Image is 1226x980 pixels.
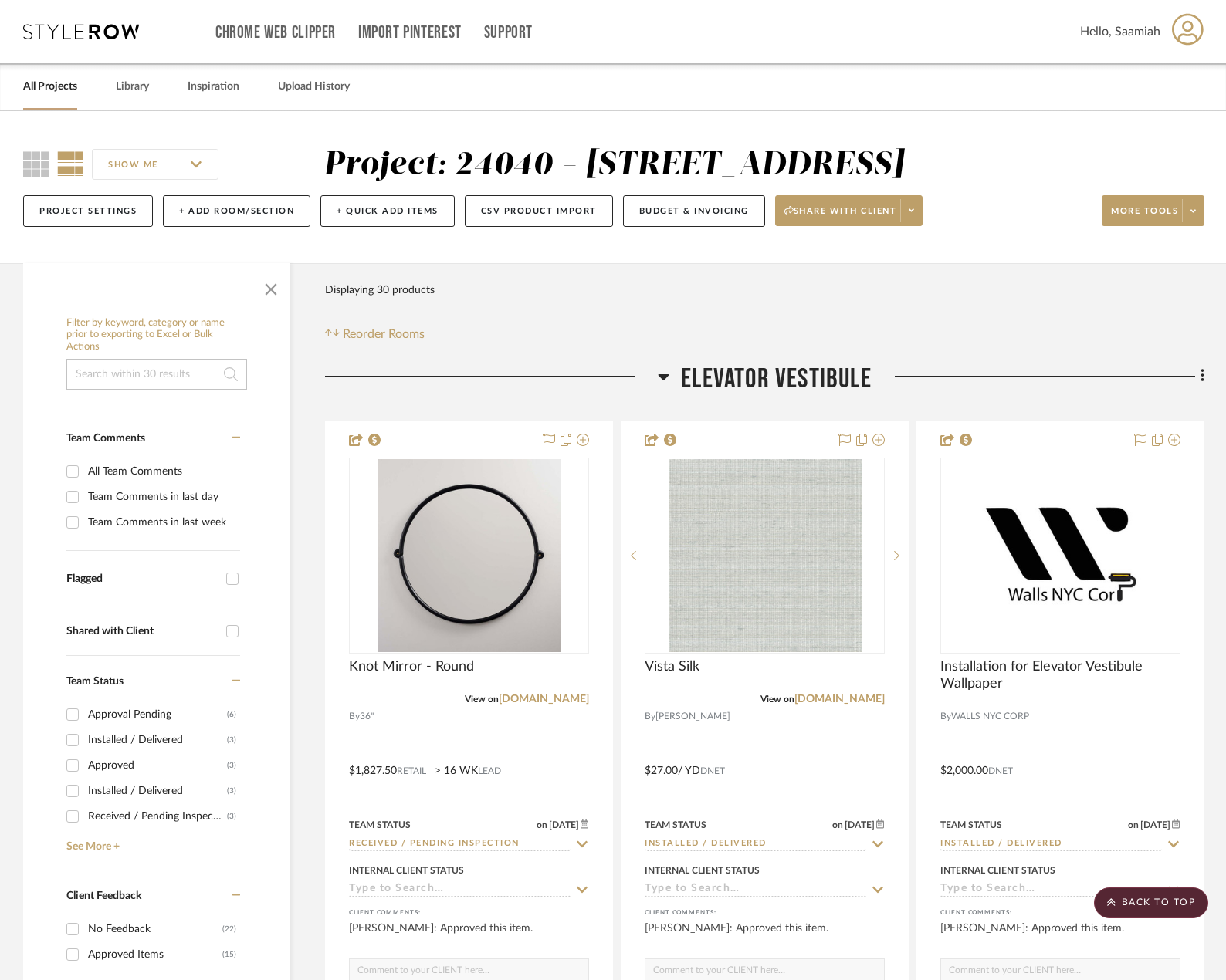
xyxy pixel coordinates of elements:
[843,819,876,830] span: [DATE]
[23,76,77,97] a: All Projects
[66,625,218,638] div: Shared with Client
[645,818,706,832] div: Team Status
[1128,820,1139,830] span: on
[215,26,336,39] a: Chrome Web Clipper
[66,433,145,444] span: Team Comments
[66,359,247,390] input: Search within 30 results
[66,317,247,353] h6: Filter by keyword, category or name prior to exporting to Excel or Bulk Actions
[163,195,310,227] button: + Add Room/Section
[940,658,1180,692] span: Installation for Elevator Vestibule Wallpaper
[645,458,884,653] div: 0
[222,917,236,941] div: (22)
[645,709,655,724] span: By
[1111,205,1178,228] span: More tools
[66,890,141,901] span: Client Feedback
[832,820,843,830] span: on
[547,819,581,830] span: [DATE]
[623,195,765,227] button: Budget & Invoicing
[358,26,462,39] a: Import Pinterest
[349,921,589,951] div: [PERSON_NAME]: Approved this item.
[465,195,613,227] button: CSV Product Import
[1139,819,1172,830] span: [DATE]
[88,942,222,967] div: Approved Items
[188,76,239,97] a: Inspiration
[645,883,866,897] input: Type to Search…
[227,804,236,829] div: (3)
[63,829,240,853] a: See More +
[88,728,227,752] div: Installed / Delivered
[349,709,360,724] span: By
[320,195,455,227] button: + Quick Add Items
[940,709,951,724] span: By
[66,676,124,687] span: Team Status
[1102,195,1204,226] button: More tools
[23,195,153,227] button: Project Settings
[465,694,499,704] span: View on
[116,76,149,97] a: Library
[645,658,699,675] span: Vista Silk
[343,325,425,343] span: Reorder Rooms
[645,837,866,852] input: Type to Search…
[227,728,236,752] div: (3)
[323,149,905,181] div: Project: 24040 - [STREET_ADDRESS]
[775,195,923,226] button: Share with client
[278,76,350,97] a: Upload History
[349,837,571,852] input: Type to Search…
[940,818,1002,832] div: Team Status
[378,459,561,652] img: Knot Mirror - Round
[349,818,411,832] div: Team Status
[227,779,236,803] div: (3)
[88,779,227,803] div: Installed / Delivered
[499,694,589,705] a: [DOMAIN_NAME]
[88,485,236,509] div: Team Comments in last day
[964,459,1157,652] img: Installation for Elevator Vestibule Wallpaper
[88,804,227,829] div: Received / Pending Inspection
[66,573,218,586] div: Flagged
[325,275,435,306] div: Displaying 30 products
[349,658,474,675] span: Knot Mirror - Round
[349,863,464,877] div: Internal Client Status
[227,753,236,778] div: (3)
[1080,22,1160,41] span: Hello, Saamiah
[655,709,730,724] span: [PERSON_NAME]
[784,205,897,228] span: Share with client
[669,459,862,652] img: Vista Silk
[760,694,794,704] span: View on
[681,363,872,396] span: Elevator Vestibule
[940,921,1180,951] div: [PERSON_NAME]: Approved this item.
[88,917,222,941] div: No Feedback
[360,709,374,724] span: 36"
[940,883,1162,897] input: Type to Search…
[1094,887,1208,918] scroll-to-top-button: BACK TO TOP
[940,837,1162,852] input: Type to Search…
[88,459,236,484] div: All Team Comments
[537,820,547,830] span: on
[222,942,236,967] div: (15)
[645,921,885,951] div: [PERSON_NAME]: Approved this item.
[940,863,1055,877] div: Internal Client Status
[794,694,885,705] a: [DOMAIN_NAME]
[325,325,425,343] button: Reorder Rooms
[645,863,760,877] div: Internal Client Status
[88,753,227,778] div: Approved
[88,510,236,535] div: Team Comments in last week
[227,702,236,727] div: (6)
[484,26,533,39] a: Support
[349,883,571,897] input: Type to Search…
[951,709,1029,724] span: WALLS NYC CORP
[256,271,286,302] button: Close
[88,702,227,727] div: Approval Pending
